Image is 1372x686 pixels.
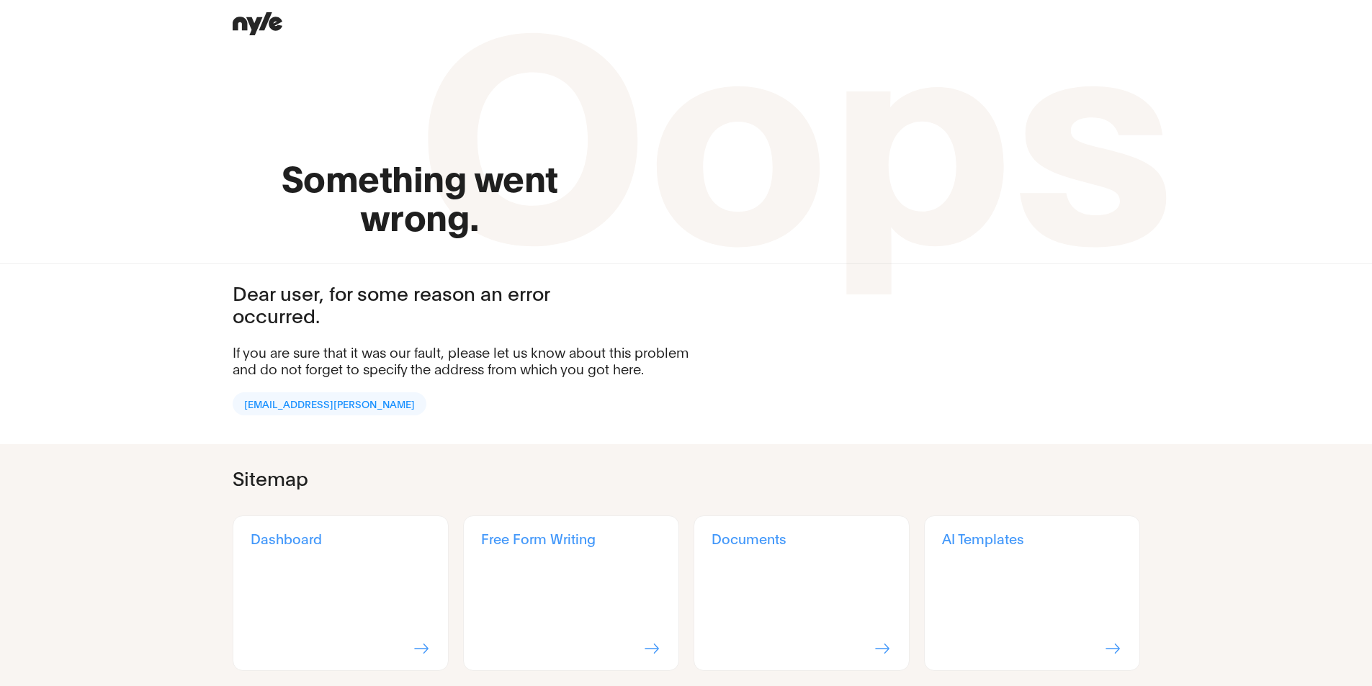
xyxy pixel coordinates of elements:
a: Free Form Writing [463,515,679,671]
div: If you are sure that it was our fault, please let us know about this problem and do not forget to... [233,343,701,376]
div: Documents [712,531,892,546]
a: Documents [694,515,910,671]
div: Dashboard [251,531,431,546]
a: AI Templates [924,515,1140,671]
div: Sitemap [233,466,625,489]
a: [EMAIL_ADDRESS][PERSON_NAME] [233,392,426,415]
div: Free Form Writing [481,531,661,546]
div: AI Templates [942,531,1122,546]
a: Dashboard [233,515,449,671]
span: [EMAIL_ADDRESS][PERSON_NAME] [244,393,415,415]
p: Something went wrong. [233,39,607,235]
div: Dear user, for some reason an error occurred. [233,281,625,326]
